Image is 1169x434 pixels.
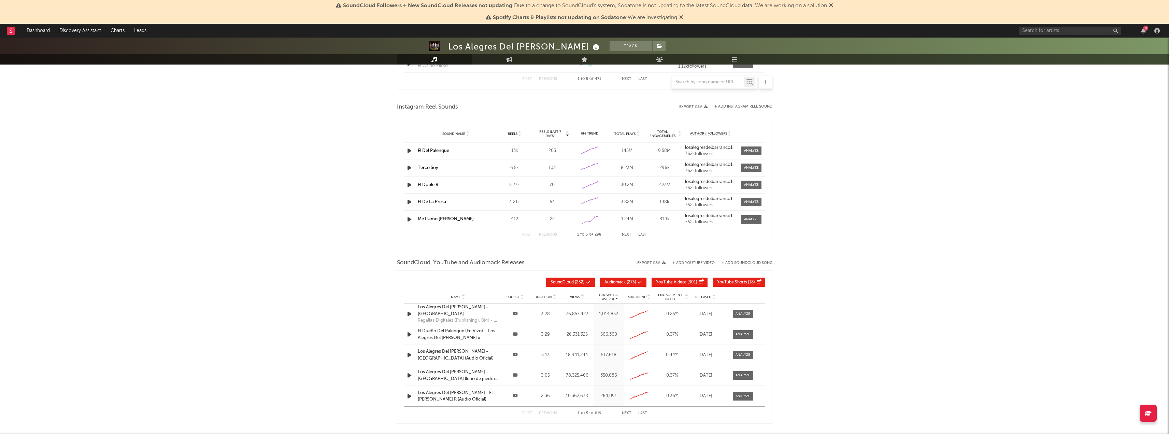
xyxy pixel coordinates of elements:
[551,280,585,284] span: ( 252 )
[589,412,594,415] span: of
[498,199,532,206] div: 4.21k
[535,148,569,154] div: 203
[418,348,498,362] div: Los Alegres Del [PERSON_NAME] - [GEOGRAPHIC_DATA] (Audío Oficial)
[55,24,106,38] a: Discovery Assistant
[595,331,622,338] div: 566,360
[656,372,688,379] div: 0.37 %
[343,3,827,9] span: : Due to a change to SoundCloud's system, Sodatone is not updating to the latest SoundCloud data....
[418,317,498,324] div: Regalias Digitales (Publishing), BMI - Broadcast Music Inc., TANGO_Multimedia_Productions (music ...
[599,297,614,301] p: (Last 7d)
[448,41,601,52] div: Los Alegres Del [PERSON_NAME]
[493,15,677,20] span: : We are investigating
[571,409,608,418] div: 1 5 819
[418,166,438,170] a: Terco Soy
[534,295,552,299] span: Duration
[343,3,512,9] span: SoundCloud Followers + New SoundCloud Releases not updating
[418,328,498,341] div: El Dueño Del Palenque (En Vivo) – Los Alegres Del [PERSON_NAME] x [PERSON_NAME] Bélico (Video Ofi...
[685,186,736,191] div: 762k followers
[679,105,708,109] button: Export CSV
[695,295,711,299] span: Released
[532,393,559,400] div: 2:36
[418,183,438,187] a: El Doble R
[692,372,719,379] div: [DATE]
[692,352,719,359] div: [DATE]
[692,331,719,338] div: [DATE]
[647,165,682,171] div: 296k
[610,182,644,188] div: 30.2M
[535,130,565,138] span: Reels (last 7 days)
[508,132,517,136] span: Reels
[562,311,592,318] div: 76,857,422
[418,390,498,403] div: Los Alegres Del [PERSON_NAME] - El [PERSON_NAME] R (Audío Oficial)
[685,180,736,184] a: losalegresdelbarranco1
[678,64,726,69] div: 1.12k followers
[614,132,636,136] span: Total Plays
[570,295,580,299] span: Views
[713,278,765,287] button: YouTube Shorts(18)
[418,200,446,204] a: El De La Presa
[535,165,569,171] div: 103
[129,24,151,38] a: Leads
[539,411,557,415] button: Previous
[692,311,719,318] div: [DATE]
[498,182,532,188] div: 5.27k
[418,62,448,69] div: El Chino Piloto
[656,331,688,338] div: 0.37 %
[571,231,608,239] div: 1 5 298
[656,393,688,400] div: 0.36 %
[715,261,772,265] button: + Add SoundCloud Song
[717,280,747,284] span: YouTube Shorts
[532,311,559,318] div: 3:28
[610,165,644,171] div: 8.23M
[106,24,129,38] a: Charts
[685,145,732,150] strong: losalegresdelbarranco1
[638,411,647,415] button: Last
[679,15,683,20] span: Dismiss
[1143,26,1148,31] div: 8
[562,372,592,379] div: 78,325,466
[647,130,678,138] span: Total Engagements
[604,280,626,284] span: Audiomack
[595,311,622,318] div: 1,014,852
[692,393,719,400] div: [DATE]
[535,199,569,206] div: 64
[656,280,697,284] span: ( 301 )
[397,103,458,111] span: Instagram Reel Sounds
[595,372,622,379] div: 350,086
[672,261,715,265] button: + Add YouTube Video
[562,393,592,400] div: 10,362,678
[647,148,682,154] div: 9.58M
[595,352,622,359] div: 517,618
[685,163,736,167] a: losalegresdelbarranco1
[418,217,474,221] a: Me Llamo [PERSON_NAME]
[647,199,682,206] div: 198k
[498,165,532,171] div: 6.5k
[656,280,686,284] span: YouTube Videos
[685,163,732,167] strong: losalegresdelbarranco1
[418,304,498,317] a: Los Alegres Del [PERSON_NAME] - [GEOGRAPHIC_DATA]
[532,372,559,379] div: 3:05
[622,233,631,237] button: Next
[685,169,736,173] div: 762k followers
[532,352,559,359] div: 3:13
[595,393,622,400] div: 264,091
[599,293,614,297] p: Growth
[666,261,715,265] div: + Add YouTube Video
[685,197,732,201] strong: losalegresdelbarranco1
[535,182,569,188] div: 70
[498,148,532,154] div: 13k
[656,293,684,301] span: Engagement Ratio
[717,280,755,284] span: ( 18 )
[604,280,636,284] span: ( 275 )
[397,259,525,267] span: SoundCloud, YouTube and Audiomack Releases
[656,352,688,359] div: 0.44 %
[546,278,595,287] button: SoundCloud(252)
[638,233,647,237] button: Last
[418,369,498,382] div: Los Alegres Del [PERSON_NAME] - [GEOGRAPHIC_DATA] lleno de piedras (Video Oficial)
[600,278,646,287] button: Audiomack(275)
[610,199,644,206] div: 3.82M
[507,295,520,299] span: Source
[647,182,682,188] div: 2.23M
[672,80,744,85] input: Search by song name or URL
